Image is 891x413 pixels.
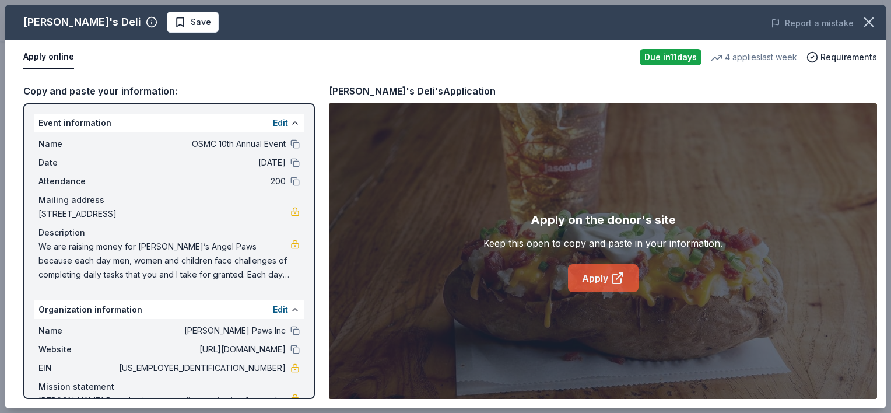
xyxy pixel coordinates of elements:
div: Mission statement [38,380,300,394]
div: [PERSON_NAME]'s Deli [23,13,141,32]
span: 200 [117,174,286,188]
div: Copy and paste your information: [23,83,315,99]
span: Attendance [38,174,117,188]
div: 4 applies last week [711,50,797,64]
button: Save [167,12,219,33]
span: Name [38,137,117,151]
div: Keep this open to copy and paste in your information. [483,236,722,250]
div: Organization information [34,300,304,319]
div: [PERSON_NAME]'s Deli's Application [329,83,496,99]
div: Description [38,226,300,240]
button: Apply online [23,45,74,69]
span: [STREET_ADDRESS] [38,207,290,221]
div: Event information [34,114,304,132]
span: EIN [38,361,117,375]
span: Requirements [820,50,877,64]
button: Edit [273,116,288,130]
span: [URL][DOMAIN_NAME] [117,342,286,356]
span: Name [38,324,117,338]
button: Report a mistake [771,16,854,30]
span: OSMC 10th Annual Event [117,137,286,151]
span: Website [38,342,117,356]
div: Mailing address [38,193,300,207]
div: Due in 11 days [640,49,701,65]
span: [DATE] [117,156,286,170]
div: Apply on the donor's site [531,211,676,229]
a: Apply [568,264,639,292]
span: [US_EMPLOYER_IDENTIFICATION_NUMBER] [117,361,286,375]
button: Requirements [806,50,877,64]
span: [PERSON_NAME] Paws Inc [117,324,286,338]
button: Edit [273,303,288,317]
span: Save [191,15,211,29]
span: Date [38,156,117,170]
span: We are raising money for [PERSON_NAME]’s Angel Paws because each day men, women and children face... [38,240,290,282]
